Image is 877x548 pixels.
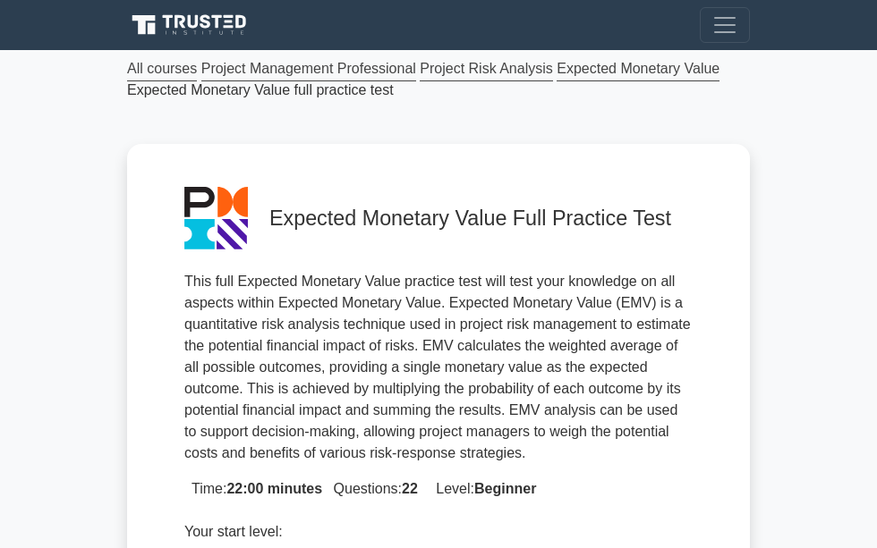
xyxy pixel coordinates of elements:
[700,7,750,43] button: Toggle navigation
[474,481,536,496] strong: Beginner
[201,57,416,81] a: Project Management Professional
[402,481,418,496] strong: 22
[127,57,197,81] a: All courses
[184,478,693,500] p: Time:
[327,481,418,496] span: Questions:
[429,481,536,496] span: Level:
[557,57,719,81] a: Expected Monetary Value
[269,206,693,231] h4: Expected Monetary Value Full Practice Test
[184,271,693,464] p: This full Expected Monetary Value practice test will test your knowledge on all aspects within Ex...
[116,57,761,101] div: Expected Monetary Value full practice test
[420,57,553,81] a: Project Risk Analysis
[226,481,322,496] strong: 22:00 minutes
